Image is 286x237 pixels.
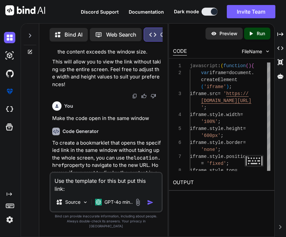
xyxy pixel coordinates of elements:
[50,214,162,229] p: Bind can provide inaccurate information, including about people. Always double-check its answers....
[201,98,251,103] span: [DOMAIN_NAME][URL]
[204,84,226,89] span: 'iframe'
[4,104,15,115] img: cloudideIcon
[201,77,237,82] span: createElement
[210,70,226,75] span: iframe
[104,199,133,205] p: GPT-4o min..
[223,91,226,96] span: '
[242,48,262,55] span: FileName
[210,112,223,117] span: style
[226,84,229,89] span: )
[147,199,154,206] img: icon
[190,91,207,96] span: iframe
[173,111,181,118] div: 4
[173,125,181,132] div: 5
[201,147,217,152] span: 'none'
[95,199,102,205] img: GPT-4o mini
[82,199,88,205] img: Pick Models
[169,175,274,190] h2: OUTPUT
[52,115,161,122] p: Make the code open in the same window
[160,31,201,39] p: Code Generator
[220,63,223,68] span: (
[207,140,209,145] span: .
[190,140,207,145] span: iframe
[226,168,234,173] span: top
[207,161,226,166] span: 'fixed'
[218,63,220,68] span: :
[207,154,209,159] span: .
[173,62,181,69] div: 1
[248,63,251,68] span: )
[190,154,207,159] span: iframe
[210,154,223,159] span: style
[5,5,45,15] img: Bind AI
[210,168,223,173] span: style
[190,168,207,173] span: iframe
[81,8,119,15] button: Discord Support
[226,70,229,75] span: =
[81,9,119,15] span: Discord Support
[4,50,15,61] img: darkAi-studio
[229,84,231,89] span: ;
[173,139,181,146] div: 6
[190,63,218,68] span: javascript
[190,126,207,131] span: iframe
[4,32,15,43] img: darkChat
[4,214,15,225] img: settings
[151,93,156,99] img: dislike
[174,8,199,15] span: Dark mode
[65,199,80,205] p: Source
[251,63,254,68] span: {
[243,140,245,145] span: =
[201,133,220,138] span: '600px'
[129,8,164,15] button: Documentation
[251,70,254,75] span: .
[226,112,240,117] span: width
[201,84,204,89] span: (
[226,140,243,145] span: border
[51,173,161,193] textarea: Use the template for this but put this link:
[4,68,15,79] img: githubDark
[207,112,209,117] span: .
[201,70,209,75] span: var
[201,119,217,124] span: '100%'
[204,105,207,110] span: ;
[207,91,209,96] span: .
[173,69,181,76] div: 2
[223,112,226,117] span: .
[201,161,204,166] span: =
[211,31,217,37] img: preview
[223,140,226,145] span: .
[134,198,142,206] img: attachment
[227,5,275,18] button: Invite Team
[132,93,137,99] img: copy
[226,91,248,96] span: https://
[226,154,248,159] span: position
[210,91,218,96] span: src
[65,31,82,39] p: Bind AI
[219,30,237,37] p: Preview
[223,63,246,68] span: function
[223,168,226,173] span: .
[234,168,237,173] span: =
[243,126,245,131] span: =
[265,49,270,54] img: chevron down
[226,126,243,131] span: height
[240,112,243,117] span: =
[218,119,220,124] span: ;
[226,161,229,166] span: ;
[210,140,223,145] span: style
[207,168,209,173] span: .
[129,9,164,15] span: Documentation
[257,30,265,37] p: Run
[201,105,204,110] span: '
[173,48,187,56] div: CODE
[106,31,136,39] p: Web Search
[173,167,181,174] div: 8
[63,128,99,135] h6: Code Generator
[210,126,223,131] span: style
[173,153,181,160] div: 7
[229,70,251,75] span: document
[190,112,207,117] span: iframe
[64,103,73,109] h6: You
[223,126,226,131] span: .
